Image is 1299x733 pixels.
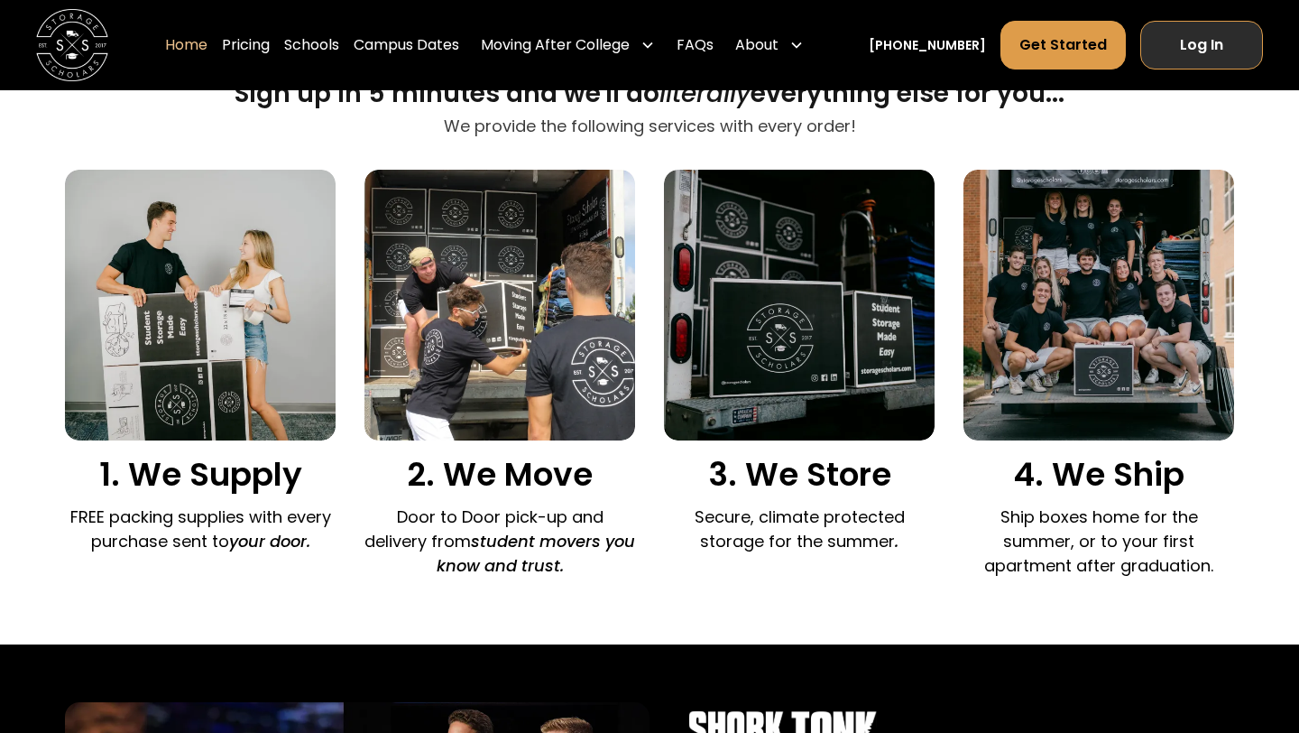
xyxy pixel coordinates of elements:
[659,75,751,110] span: literally
[1000,21,1126,70] a: Get Started
[664,505,935,553] p: Secure, climate protected storage for the summer
[364,455,635,494] h3: 2. We Move
[963,455,1234,494] h3: 4. We Ship
[235,114,1064,138] p: We provide the following services with every order!
[364,505,635,578] p: Door to Door pick-up and delivery from
[235,77,1064,109] h2: Sign up in 5 minutes and we'll do everything else for you...
[1140,21,1263,70] a: Log In
[437,530,636,577] em: student movers you know and trust.
[222,20,270,70] a: Pricing
[869,36,986,55] a: [PHONE_NUMBER]
[664,170,935,441] img: We store your boxes.
[963,505,1234,578] p: Ship boxes home for the summer, or to your first apartment after graduation.
[36,9,108,81] a: home
[65,505,336,553] p: FREE packing supplies with every purchase sent to
[474,20,662,70] div: Moving After College
[65,170,336,441] img: We supply packing materials.
[728,20,811,70] div: About
[364,170,635,441] img: Door to door pick and delivery.
[963,170,1234,441] img: We ship your belongings.
[65,455,336,494] h3: 1. We Supply
[165,20,207,70] a: Home
[895,530,898,552] em: .
[229,530,310,552] em: your door.
[481,34,630,56] div: Moving After College
[677,20,714,70] a: FAQs
[36,9,108,81] img: Storage Scholars main logo
[284,20,339,70] a: Schools
[735,34,778,56] div: About
[664,455,935,494] h3: 3. We Store
[354,20,459,70] a: Campus Dates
